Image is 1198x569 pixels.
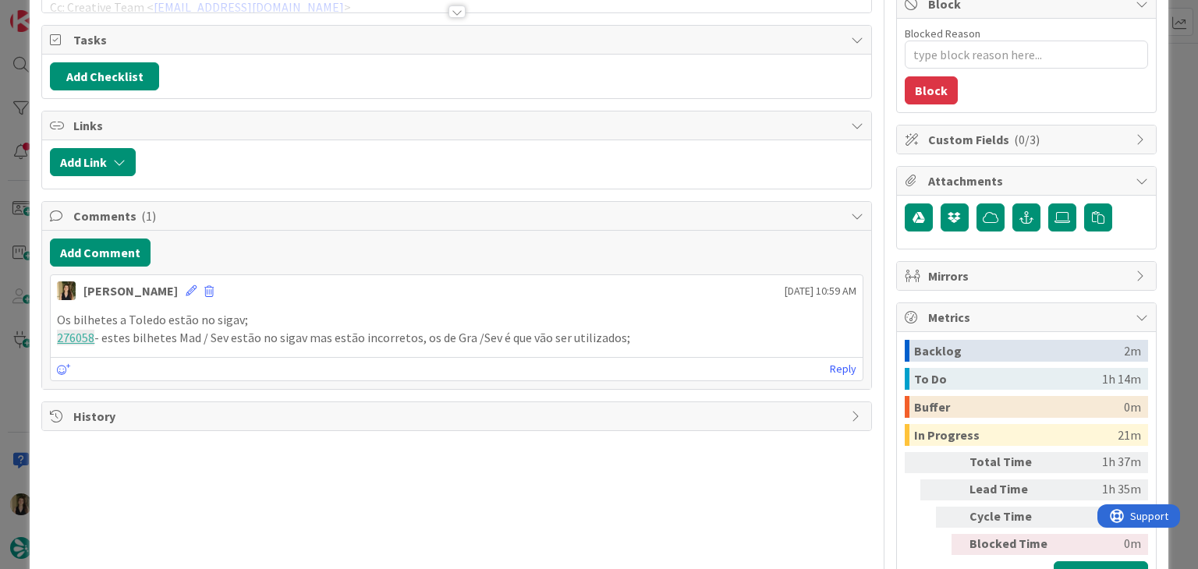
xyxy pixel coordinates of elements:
img: SP [57,281,76,300]
div: Total Time [969,452,1055,473]
button: Add Comment [50,239,151,267]
span: History [73,407,842,426]
div: 1h 35m [1062,479,1141,500]
div: 0m [1062,534,1141,555]
label: Blocked Reason [905,27,980,41]
div: 21m [1118,424,1141,446]
div: 0m [1124,396,1141,418]
span: Links [73,116,842,135]
button: Add Link [50,148,136,176]
div: 2m [1124,340,1141,362]
div: Buffer [914,396,1124,418]
span: ( 0/3 ) [1014,132,1040,147]
span: Tasks [73,30,842,49]
a: Reply [830,359,856,379]
span: ( 1 ) [141,208,156,224]
div: Blocked Time [969,534,1055,555]
div: In Progress [914,424,1118,446]
button: Block [905,76,958,104]
button: Add Checklist [50,62,159,90]
p: Os bilhetes a Toledo estão no sigav; [57,311,856,329]
span: Attachments [928,171,1128,190]
span: Mirrors [928,267,1128,285]
span: Comments [73,207,842,225]
div: Cycle Time [969,507,1055,528]
span: Support [33,2,71,21]
div: Lead Time [969,479,1055,500]
p: - estes bilhetes Mad / Sev estão no sigav mas estão incorretos, os de Gra /Sev é que vão ser util... [57,329,856,347]
div: To Do [914,368,1102,390]
div: Backlog [914,340,1124,362]
a: 276058 [57,330,94,345]
span: [DATE] 10:59 AM [785,283,856,299]
div: 1h 37m [1062,452,1141,473]
div: 21m [1062,507,1141,528]
span: Metrics [928,308,1128,327]
div: 1h 14m [1102,368,1141,390]
div: [PERSON_NAME] [83,281,178,300]
span: Custom Fields [928,130,1128,149]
